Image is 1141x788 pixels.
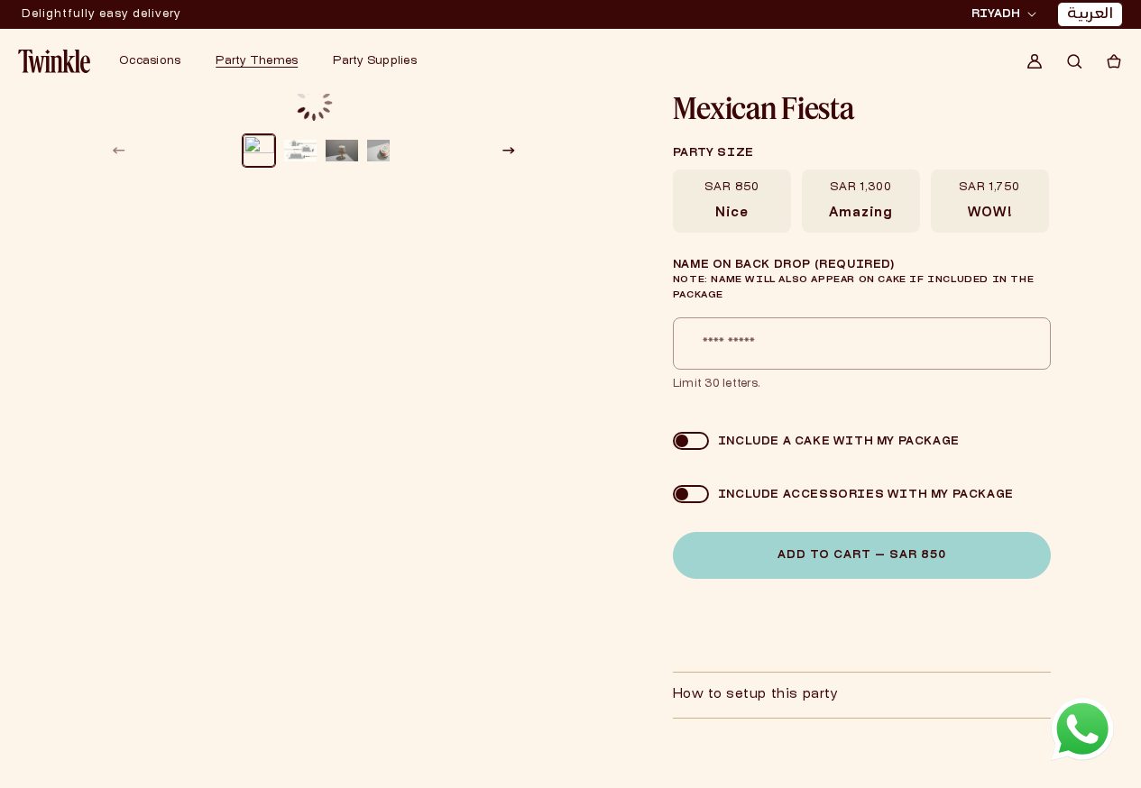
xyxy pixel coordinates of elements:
button: Load image 2 in gallery view [284,134,317,167]
a: Party Supplies [333,54,417,69]
span: Party Themes [216,56,298,67]
img: Twinkle [18,50,90,73]
button: Load image 4 in gallery view [367,134,400,167]
span: SAR 850 [704,180,759,195]
div: Include a cake with my package [709,435,960,448]
span: Limit 30 letters. [673,377,1051,391]
span: Nice [715,206,749,222]
button: Add to Cart — SAR 850 [673,532,1051,579]
span: Occasions [119,56,180,67]
a: Occasions [119,54,180,69]
span: RIYADH [971,6,1020,23]
h2: How to setup this party [673,687,839,703]
summary: Party Themes [205,43,322,79]
span: SAR 1,300 [830,180,892,195]
button: Slide right [489,131,529,170]
legend: Party size [673,136,1049,170]
span: SAR 1,750 [959,180,1020,195]
summary: Search [1054,41,1094,81]
summary: How to setup this party [673,673,1051,718]
p: Delightfully easy delivery [22,1,181,28]
summary: Party Supplies [322,43,441,79]
summary: Occasions [108,43,205,79]
label: Name on Back Drop (required) [673,258,1051,303]
a: العربية [1067,5,1113,24]
div: Announcement [22,1,181,28]
span: Party Supplies [333,56,417,67]
span: Add to Cart — SAR 850 [778,550,946,561]
h1: Mexican Fiesta [673,94,1050,123]
span: Amazing [829,206,892,222]
button: Load image 1 in gallery view [243,134,275,167]
button: Slide left [99,131,139,170]
button: Load image 3 in gallery view [326,134,358,167]
div: Include accessories with my package [709,488,1014,501]
span: Note: Name will also appear on cake if included in the package [673,276,1034,299]
a: Party Themes [216,54,298,69]
button: RIYADH [966,5,1042,23]
span: WOW! [968,206,1012,222]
